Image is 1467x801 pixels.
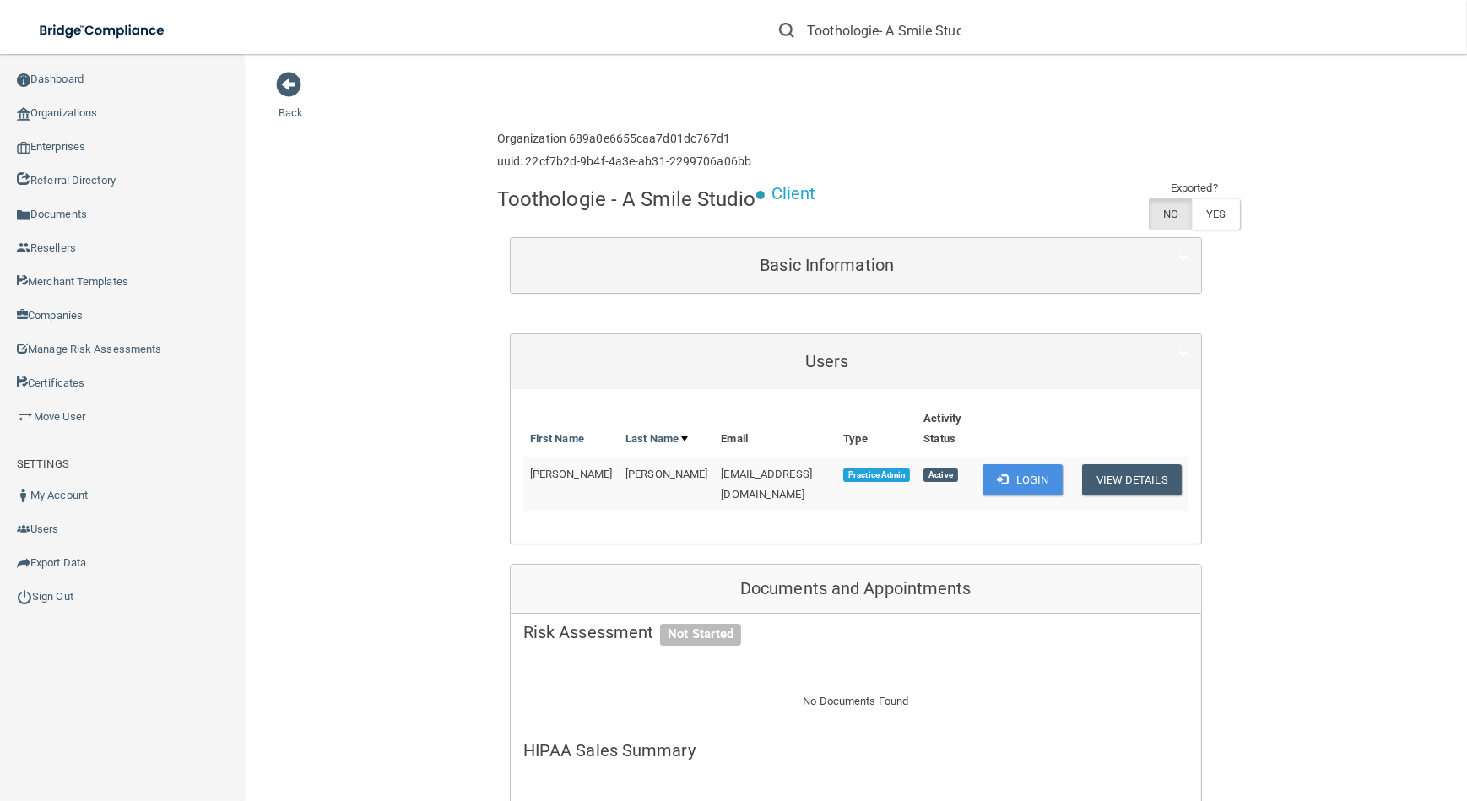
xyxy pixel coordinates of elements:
div: Documents and Appointments [511,565,1201,614]
img: ic_reseller.de258add.png [17,241,30,255]
p: Client [771,178,816,209]
th: Type [836,402,917,457]
img: icon-export.b9366987.png [17,556,30,570]
button: Login [983,464,1063,495]
a: Last Name [625,429,688,449]
a: Users [523,343,1188,381]
img: ic_dashboard_dark.d01f4a41.png [17,73,30,87]
label: YES [1192,198,1239,230]
a: Basic Information [523,246,1188,284]
img: ic_user_dark.df1a06c3.png [17,489,30,502]
div: No Documents Found [511,671,1201,732]
h5: HIPAA Sales Summary [523,741,1188,760]
img: enterprise.0d942306.png [17,142,30,154]
img: bridge_compliance_login_screen.278c3ca4.svg [25,14,181,48]
span: Active [923,468,957,482]
img: icon-users.e205127d.png [17,522,30,536]
img: ic_power_dark.7ecde6b1.png [17,589,32,604]
label: NO [1149,198,1192,230]
img: icon-documents.8dae5593.png [17,208,30,222]
span: [EMAIL_ADDRESS][DOMAIN_NAME] [721,468,812,501]
h6: uuid: 22cf7b2d-9b4f-4a3e-ab31-2299706a06bb [497,155,751,168]
button: View Details [1082,464,1182,495]
img: ic-search.3b580494.png [779,23,794,38]
td: Exported? [1149,178,1240,198]
span: Not Started [660,624,741,646]
h5: Basic Information [523,256,1131,274]
h6: Organization 689a0e6655caa7d01dc767d1 [497,133,751,145]
img: organization-icon.f8decf85.png [17,107,30,121]
th: Email [714,402,836,457]
span: Practice Admin [843,468,910,482]
th: Activity Status [917,402,976,457]
label: SETTINGS [17,454,69,474]
span: [PERSON_NAME] [530,468,612,480]
a: First Name [530,429,584,449]
span: [PERSON_NAME] [625,468,707,480]
h4: Toothologie - A Smile Studio [497,188,756,210]
a: Back [279,86,303,119]
h5: Users [523,352,1131,371]
img: briefcase.64adab9b.png [17,409,34,425]
input: Search [807,15,961,46]
h5: Risk Assessment [523,623,1188,641]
